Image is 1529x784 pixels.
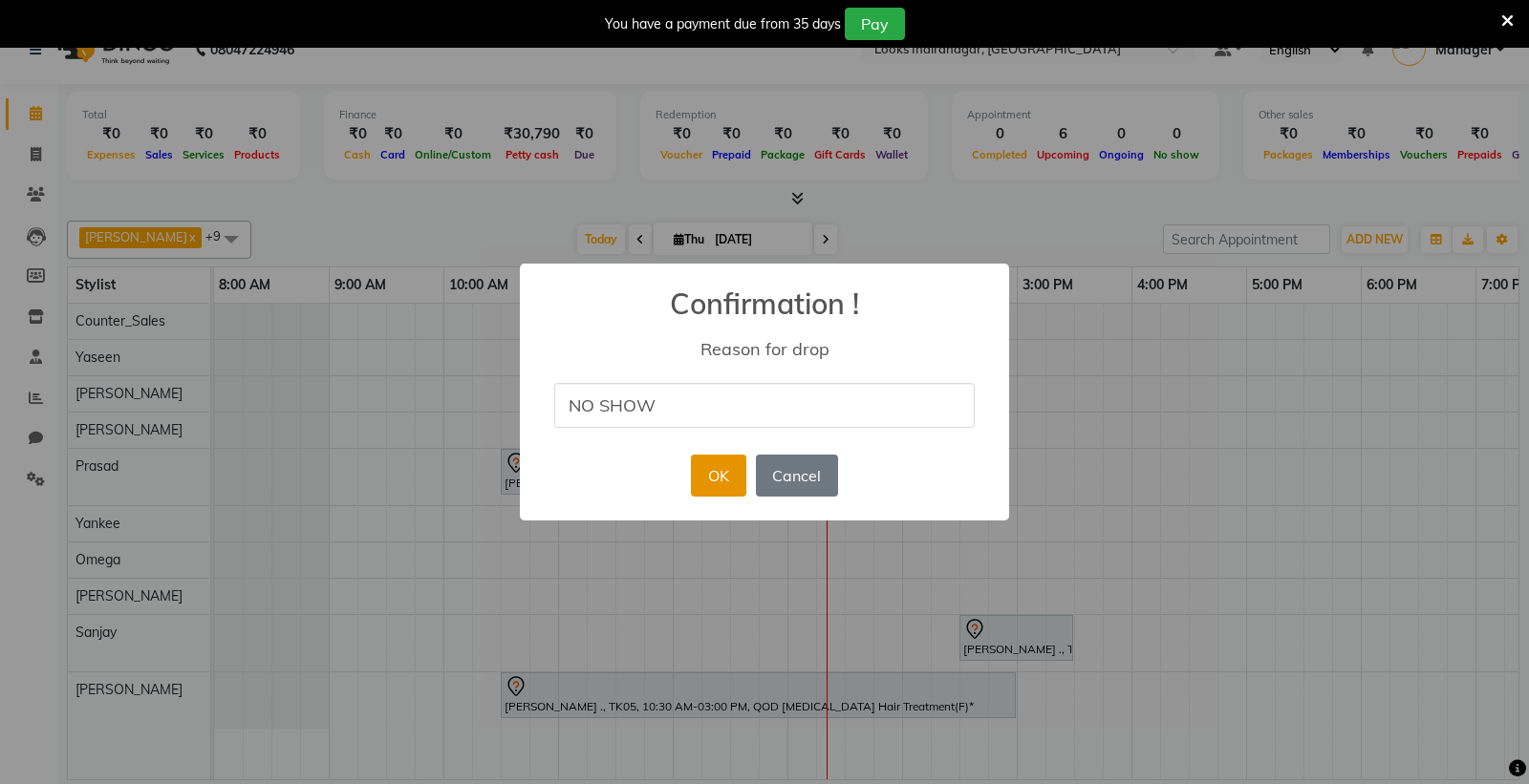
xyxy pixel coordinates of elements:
[520,264,1009,321] h2: Confirmation !
[691,455,745,497] button: OK
[605,14,841,34] div: You have a payment due from 35 days
[845,8,905,40] button: Pay
[756,455,838,497] button: Cancel
[548,338,981,360] div: Reason for drop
